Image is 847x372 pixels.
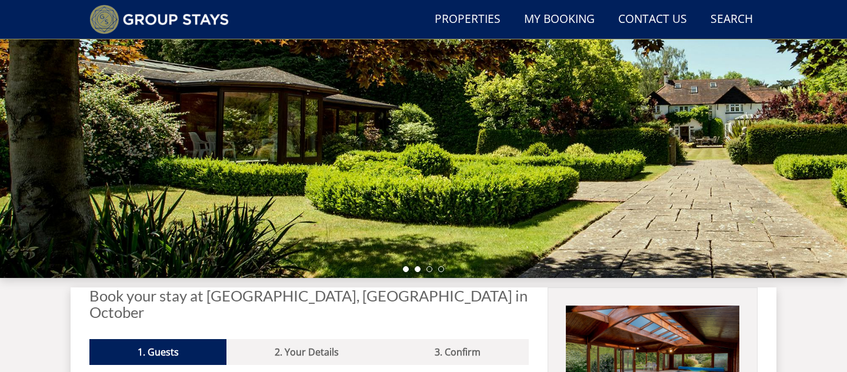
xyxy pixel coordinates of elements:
a: My Booking [519,6,599,33]
a: Contact Us [613,6,692,33]
a: 3. Confirm [386,339,528,365]
img: Group Stays [89,5,229,34]
h2: Book your stay at [GEOGRAPHIC_DATA], [GEOGRAPHIC_DATA] in October [89,287,529,320]
a: Search [706,6,758,33]
a: Properties [430,6,505,33]
a: 1. Guests [89,339,226,365]
a: 2. Your Details [226,339,386,365]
